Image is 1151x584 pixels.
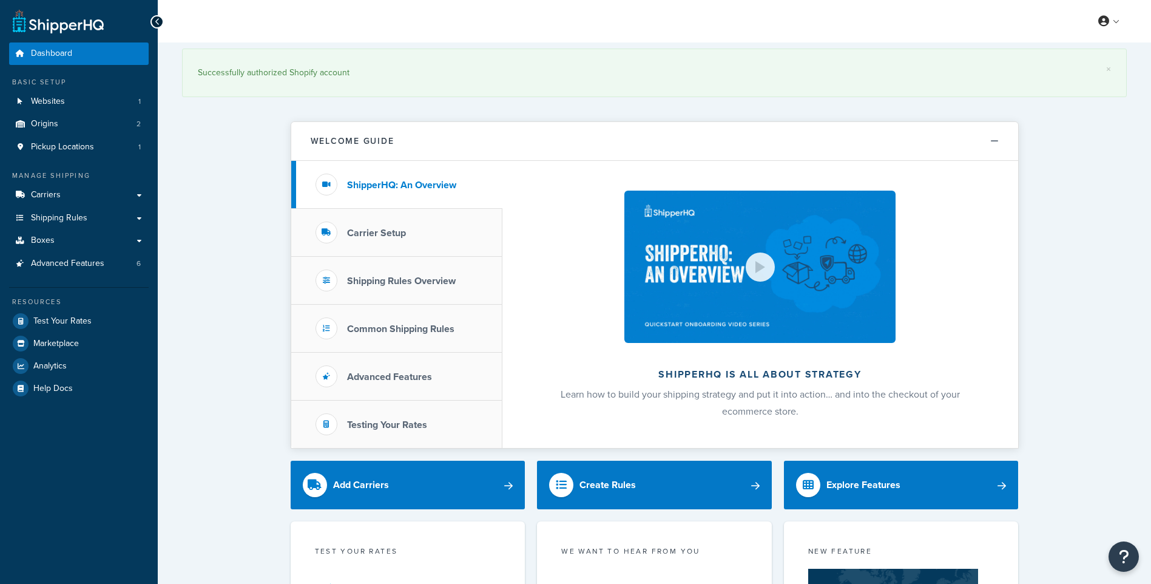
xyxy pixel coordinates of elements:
div: Basic Setup [9,77,149,87]
a: Dashboard [9,42,149,65]
span: Origins [31,119,58,129]
a: Create Rules [537,461,772,509]
a: Boxes [9,229,149,252]
p: we want to hear from you [561,546,748,557]
span: Carriers [31,190,61,200]
span: Dashboard [31,49,72,59]
div: Create Rules [579,477,636,494]
a: Add Carriers [291,461,525,509]
span: Websites [31,97,65,107]
span: 2 [137,119,141,129]
a: Marketplace [9,333,149,355]
li: Websites [9,90,149,113]
a: Pickup Locations1 [9,136,149,158]
a: Explore Features [784,461,1019,509]
span: Test Your Rates [33,316,92,327]
span: Pickup Locations [31,142,94,152]
a: Advanced Features6 [9,253,149,275]
span: Shipping Rules [31,213,87,223]
span: 1 [138,142,141,152]
div: Resources [9,297,149,307]
span: Advanced Features [31,259,104,269]
div: Add Carriers [333,477,389,494]
h3: Common Shipping Rules [347,324,454,334]
div: Manage Shipping [9,171,149,181]
span: 6 [137,259,141,269]
button: Open Resource Center [1109,542,1139,572]
button: Welcome Guide [291,122,1018,161]
a: × [1106,64,1111,74]
span: Marketplace [33,339,79,349]
h3: Advanced Features [347,372,432,382]
h3: Testing Your Rates [347,419,427,430]
a: Shipping Rules [9,207,149,229]
span: Learn how to build your shipping strategy and put it into action… and into the checkout of your e... [561,387,960,418]
a: Test Your Rates [9,310,149,332]
img: ShipperHQ is all about strategy [624,191,895,343]
div: Test your rates [315,546,501,560]
span: Help Docs [33,384,73,394]
span: 1 [138,97,141,107]
li: Origins [9,113,149,135]
h2: ShipperHQ is all about strategy [535,369,986,380]
li: Pickup Locations [9,136,149,158]
a: Websites1 [9,90,149,113]
a: Origins2 [9,113,149,135]
div: Successfully authorized Shopify account [198,64,1111,81]
a: Carriers [9,184,149,206]
a: Help Docs [9,378,149,399]
a: Analytics [9,355,149,377]
span: Analytics [33,361,67,372]
h3: Shipping Rules Overview [347,276,456,287]
h2: Welcome Guide [311,137,394,146]
div: New Feature [808,546,994,560]
h3: Carrier Setup [347,228,406,239]
h3: ShipperHQ: An Overview [347,180,456,191]
span: Boxes [31,236,55,246]
li: Advanced Features [9,253,149,275]
div: Explore Features [826,477,900,494]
